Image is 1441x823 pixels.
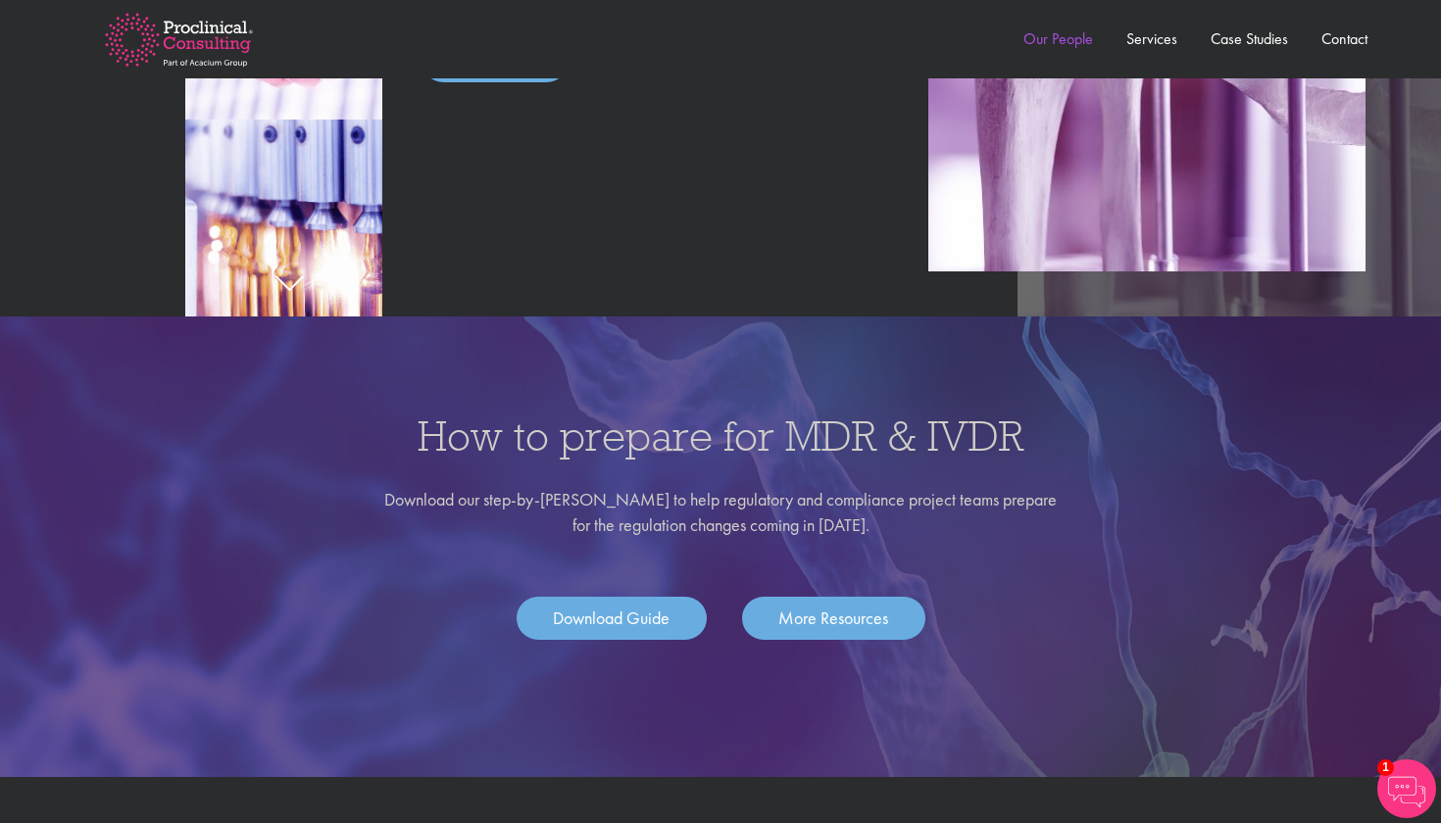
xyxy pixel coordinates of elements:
[132,205,225,220] a: Privacy Policy
[1377,759,1436,818] img: Chatbot
[1211,28,1288,49] a: Case Studies
[1023,28,1093,49] a: Our People
[1321,28,1367,49] a: Contact
[20,414,1421,458] h3: How to prepare for MDR & IVDR
[1126,28,1177,49] a: Services
[742,597,925,640] a: More Resources
[1377,759,1394,776] span: 1
[377,487,1064,537] p: Download our step-by-[PERSON_NAME] to help regulatory and compliance project teams prepare for th...
[517,597,707,640] a: Download Guide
